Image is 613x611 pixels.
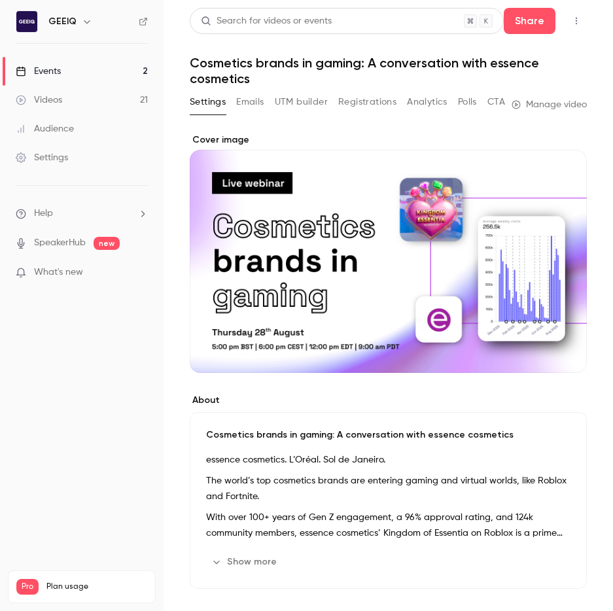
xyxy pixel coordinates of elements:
[48,15,77,28] h6: GEEIQ
[407,92,447,113] button: Analytics
[504,8,555,34] button: Share
[206,452,570,468] p: essence cosmetics. L’Oréal. Sol de Janeiro.
[190,133,587,147] label: Cover image
[16,65,61,78] div: Events
[201,14,332,28] div: Search for videos or events
[275,92,328,113] button: UTM builder
[458,92,477,113] button: Polls
[206,510,570,541] p: With over 100+ years of Gen Z engagement, a 96% approval rating, and 124k community members, esse...
[34,266,83,279] span: What's new
[94,237,120,250] span: new
[16,11,37,32] img: GEEIQ
[206,551,285,572] button: Show more
[16,207,148,220] li: help-dropdown-opener
[236,92,264,113] button: Emails
[206,428,570,442] p: Cosmetics brands in gaming: A conversation with essence cosmetics
[190,394,587,407] label: About
[34,236,86,250] a: SpeakerHub
[16,94,62,107] div: Videos
[190,92,226,113] button: Settings
[34,207,53,220] span: Help
[16,579,39,595] span: Pro
[16,122,74,135] div: Audience
[16,151,68,164] div: Settings
[338,92,396,113] button: Registrations
[46,582,147,592] span: Plan usage
[190,133,587,373] section: Cover image
[132,267,148,279] iframe: Noticeable Trigger
[487,92,505,113] button: CTA
[206,473,570,504] p: The world’s top cosmetics brands are entering gaming and virtual worlds, like Roblox and Fortnite.
[190,55,587,86] h1: Cosmetics brands in gaming: A conversation with essence cosmetics
[512,98,587,111] a: Manage video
